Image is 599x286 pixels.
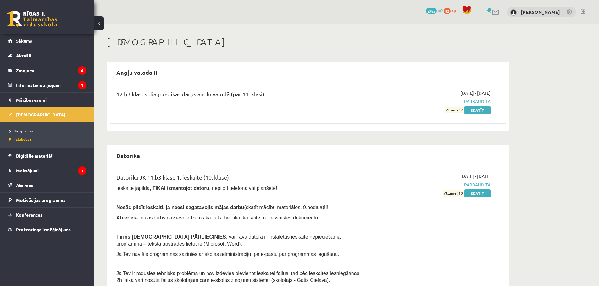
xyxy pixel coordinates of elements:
span: [DEMOGRAPHIC_DATA] [16,112,65,117]
h2: Angļu valoda II [110,65,164,80]
span: Atzīmes [16,182,33,188]
span: Digitālie materiāli [16,153,53,159]
b: Atceries [116,215,136,220]
a: Ziņojumi6 [8,63,86,78]
i: 1 [78,81,86,89]
i: 1 [78,166,86,175]
span: Pārbaudīta [372,98,491,105]
span: - mājasdarbs nav iesniedzams kā fails, bet tikai kā saite uz tiešsaistes dokumentu. [116,215,319,220]
a: 2785 mP [426,8,443,13]
legend: Maksājumi [16,163,86,178]
a: Atzīmes [8,178,86,192]
span: [DATE] - [DATE] [460,90,491,96]
span: Ieskaite jāpilda , nepildīt telefonā vai planšetē! [116,186,277,191]
div: Datorika JK 11.b3 klase 1. ieskaite (10. klase) [116,173,363,185]
span: Atzīme: 10 [443,190,463,197]
span: , vai Tavā datorā ir instalētas ieskaitē nepieciešamā programma – teksta apstrādes lietotne (Micr... [116,234,341,246]
a: Digitālie materiāli [8,148,86,163]
legend: Informatīvie ziņojumi [16,78,86,92]
div: 12.b3 klases diagnostikas darbs angļu valodā (par 11. klasi) [116,90,363,101]
img: Kristīne Santa Pētersone [510,9,517,16]
span: Sākums [16,38,32,44]
span: Aktuāli [16,53,31,58]
span: Motivācijas programma [16,197,66,203]
span: Konferences [16,212,42,218]
span: (skatīt mācību materiālos, 9.nodaļa)!!! [244,205,328,210]
span: 2785 [426,8,437,14]
span: Proktoringa izmēģinājums [16,227,71,232]
h1: [DEMOGRAPHIC_DATA] [107,37,509,47]
b: , TIKAI izmantojot datoru [150,186,209,191]
span: Ja Tev ir radusies tehniska problēma un nav izdevies pievienot ieskaitei failus, tad pēc ieskaite... [116,271,359,283]
a: [PERSON_NAME] [521,9,560,15]
a: Skatīt [464,189,491,197]
span: Mācību resursi [16,97,47,103]
i: 6 [78,66,86,75]
span: Pirms [DEMOGRAPHIC_DATA] PĀRLIECINIES [116,234,226,240]
a: Sākums [8,34,86,48]
span: 82 [444,8,451,14]
a: Konferences [8,208,86,222]
a: Motivācijas programma [8,193,86,207]
a: Maksājumi1 [8,163,86,178]
a: Neizpildītās [9,128,88,134]
a: 82 xp [444,8,459,13]
span: Izlabotās [9,137,31,142]
span: Ja Tev nav šīs programmas sazinies ar skolas administrāciju pa e-pastu par programmas iegūšanu. [116,251,339,257]
h2: Datorika [110,148,146,163]
span: [DATE] - [DATE] [460,173,491,180]
a: Informatīvie ziņojumi1 [8,78,86,92]
a: [DEMOGRAPHIC_DATA] [8,107,86,122]
span: Pārbaudīta [372,181,491,188]
legend: Ziņojumi [16,63,86,78]
a: Rīgas 1. Tālmācības vidusskola [7,11,57,27]
a: Proktoringa izmēģinājums [8,222,86,237]
a: Aktuāli [8,48,86,63]
a: Mācību resursi [8,93,86,107]
span: xp [452,8,456,13]
a: Skatīt [464,106,491,114]
span: Atzīme: 7 [445,107,463,113]
span: Nesāc pildīt ieskaiti, ja neesi sagatavojis mājas darbu [116,205,244,210]
span: mP [438,8,443,13]
a: Izlabotās [9,136,88,142]
span: Neizpildītās [9,128,33,133]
